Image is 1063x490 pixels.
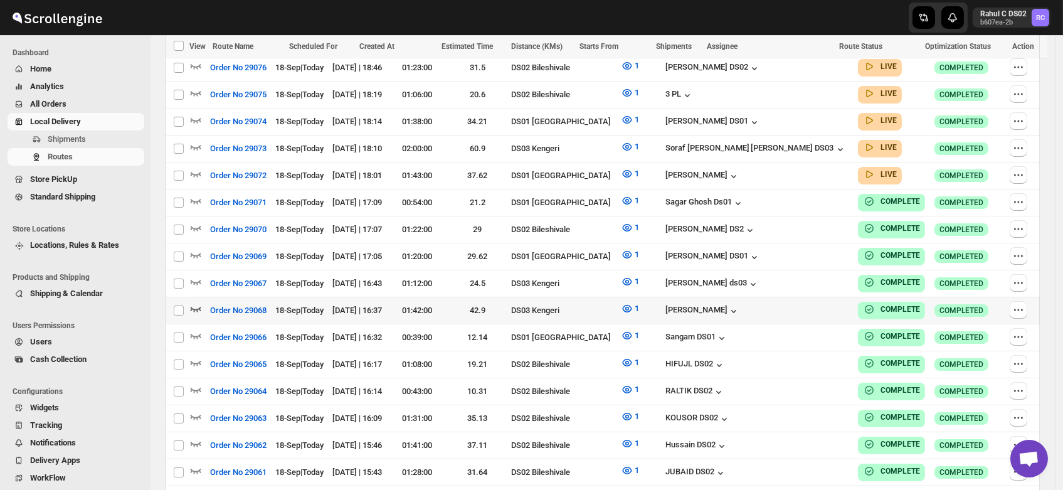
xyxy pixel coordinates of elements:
button: Hussain DS02 [665,440,728,452]
div: [DATE] | 16:09 [332,412,383,425]
div: [DATE] | 17:09 [332,196,383,209]
b: LIVE [881,62,897,71]
div: [DATE] | 18:01 [332,169,383,182]
b: COMPLETE [881,467,920,476]
span: 18-Sep | Today [275,144,324,153]
div: 20.6 [451,88,504,101]
div: 01:12:00 [391,277,443,290]
div: DS02 Bileshivale [511,385,613,398]
div: [PERSON_NAME] [665,170,740,183]
b: COMPLETE [881,332,920,341]
b: LIVE [881,116,897,125]
span: All Orders [30,99,66,109]
span: COMPLETED [939,90,983,100]
div: 01:20:00 [391,250,443,263]
div: [PERSON_NAME] DS01 [665,116,761,129]
button: 1 [613,434,647,454]
span: Configurations [13,386,144,397]
b: COMPLETE [881,440,920,449]
div: DS01 [GEOGRAPHIC_DATA] [511,115,613,128]
b: COMPLETE [881,386,920,395]
button: Order No 29062 [203,435,274,455]
button: HIFUJL DS02 [665,359,726,371]
div: Open chat [1010,440,1048,477]
button: WorkFlow [8,469,144,487]
div: [DATE] | 15:46 [332,439,383,452]
button: Cash Collection [8,351,144,368]
div: DS02 Bileshivale [511,439,613,452]
div: Sagar Ghosh Ds01 [665,197,744,210]
span: Notifications [30,438,76,447]
span: 1 [635,61,639,70]
span: 1 [635,250,639,259]
span: COMPLETED [939,225,983,235]
span: Order No 29075 [210,88,267,101]
div: 29 [451,223,504,236]
button: COMPLETE [863,222,920,235]
span: Order No 29066 [210,331,267,344]
span: Rahul C DS02 [1032,9,1049,26]
span: Analytics [30,82,64,91]
p: Rahul C DS02 [980,9,1027,19]
button: [PERSON_NAME] ds03 [665,278,759,290]
div: 01:23:00 [391,61,443,74]
button: Order No 29070 [203,220,274,240]
b: COMPLETE [881,224,920,233]
b: COMPLETE [881,278,920,287]
div: [DATE] | 16:37 [332,304,383,317]
b: LIVE [881,89,897,98]
button: [PERSON_NAME] DS02 [665,62,761,75]
span: COMPLETED [939,306,983,316]
button: 1 [613,191,647,211]
div: 01:38:00 [391,115,443,128]
span: Estimated Time [442,42,493,51]
div: DS01 [GEOGRAPHIC_DATA] [511,331,613,344]
span: Order No 29076 [210,61,267,74]
b: COMPLETE [881,251,920,260]
div: 35.13 [451,412,504,425]
div: DS01 [GEOGRAPHIC_DATA] [511,196,613,209]
p: b607ea-2b [980,19,1027,26]
span: COMPLETED [939,440,983,450]
span: Order No 29067 [210,277,267,290]
button: Order No 29075 [203,85,274,105]
div: 02:00:00 [391,142,443,155]
button: Order No 29068 [203,301,274,321]
span: 18-Sep | Today [275,413,324,423]
div: DS01 [GEOGRAPHIC_DATA] [511,169,613,182]
span: Users Permissions [13,321,144,331]
button: Delivery Apps [8,452,144,469]
button: 1 [613,380,647,400]
span: Home [30,64,51,73]
span: 18-Sep | Today [275,225,324,234]
div: DS01 [GEOGRAPHIC_DATA] [511,250,613,263]
span: Shipments [656,42,692,51]
b: COMPLETE [881,413,920,422]
div: [DATE] | 18:14 [332,115,383,128]
div: Soraf [PERSON_NAME] [PERSON_NAME] DS03 [665,143,847,156]
span: 1 [635,88,639,97]
span: Order No 29064 [210,385,267,398]
button: User menu [973,8,1050,28]
button: 3 PL [665,89,694,102]
div: [DATE] | 16:32 [332,331,383,344]
div: 42.9 [451,304,504,317]
span: Routes [48,152,73,161]
span: Created At [359,42,394,51]
button: 1 [613,272,647,292]
div: Sangam DS01 [665,332,728,344]
button: 1 [613,110,647,130]
span: Distance (KMs) [511,42,563,51]
img: ScrollEngine [10,2,104,33]
button: 1 [613,461,647,481]
button: [PERSON_NAME] [665,305,740,317]
span: COMPLETED [939,279,983,289]
div: 34.21 [451,115,504,128]
span: 18-Sep | Today [275,90,324,99]
div: 19.21 [451,358,504,371]
span: Route Name [213,42,253,51]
